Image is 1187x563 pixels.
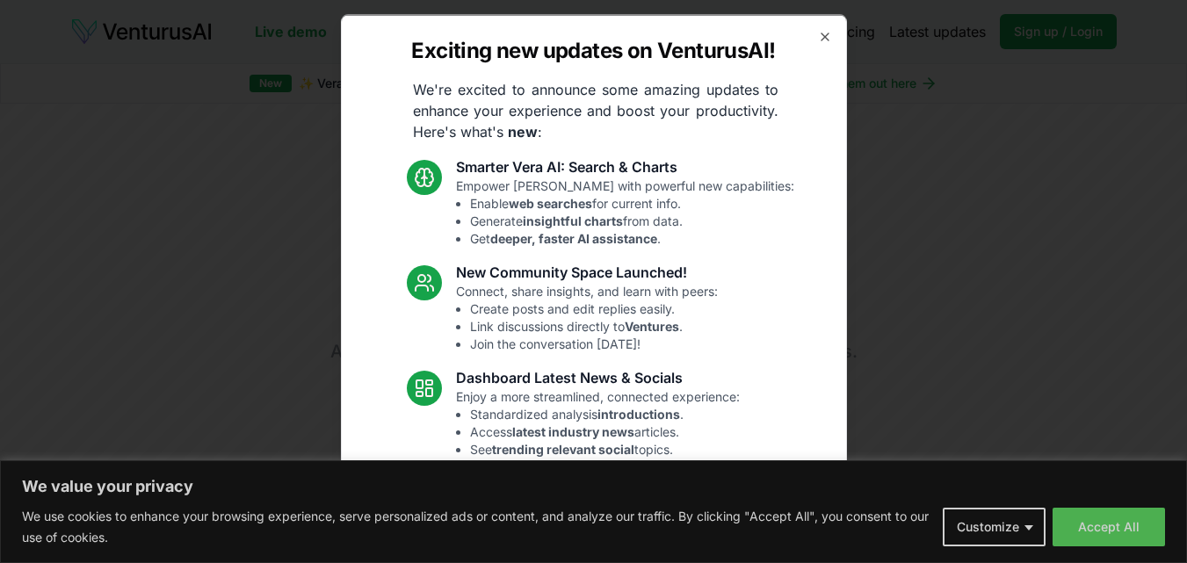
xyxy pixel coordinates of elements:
[470,545,727,563] li: Enhanced overall UI consistency.
[456,472,727,493] h3: Fixes and UI Polish
[470,422,740,440] li: Access articles.
[490,230,657,245] strong: deeper, faster AI assistance
[470,440,740,458] li: See topics.
[470,194,794,212] li: Enable for current info.
[456,493,727,563] p: Smoother performance and improved usability:
[456,282,718,352] p: Connect, share insights, and learn with peers:
[597,406,680,421] strong: introductions
[456,155,794,177] h3: Smarter Vera AI: Search & Charts
[399,78,793,141] p: We're excited to announce some amazing updates to enhance your experience and boost your producti...
[456,387,740,458] p: Enjoy a more streamlined, connected experience:
[470,317,718,335] li: Link discussions directly to .
[411,36,775,64] h2: Exciting new updates on VenturusAI!
[512,423,634,438] strong: latest industry news
[523,213,623,227] strong: insightful charts
[456,177,794,247] p: Empower [PERSON_NAME] with powerful new capabilities:
[492,441,634,456] strong: trending relevant social
[470,229,794,247] li: Get .
[470,510,727,528] li: Resolved Vera chart loading issue.
[470,300,718,317] li: Create posts and edit replies easily.
[470,528,727,545] li: Fixed mobile chat & sidebar glitches.
[470,212,794,229] li: Generate from data.
[456,261,718,282] h3: New Community Space Launched!
[456,366,740,387] h3: Dashboard Latest News & Socials
[470,405,740,422] li: Standardized analysis .
[508,122,538,140] strong: new
[470,335,718,352] li: Join the conversation [DATE]!
[625,318,679,333] strong: Ventures
[509,195,592,210] strong: web searches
